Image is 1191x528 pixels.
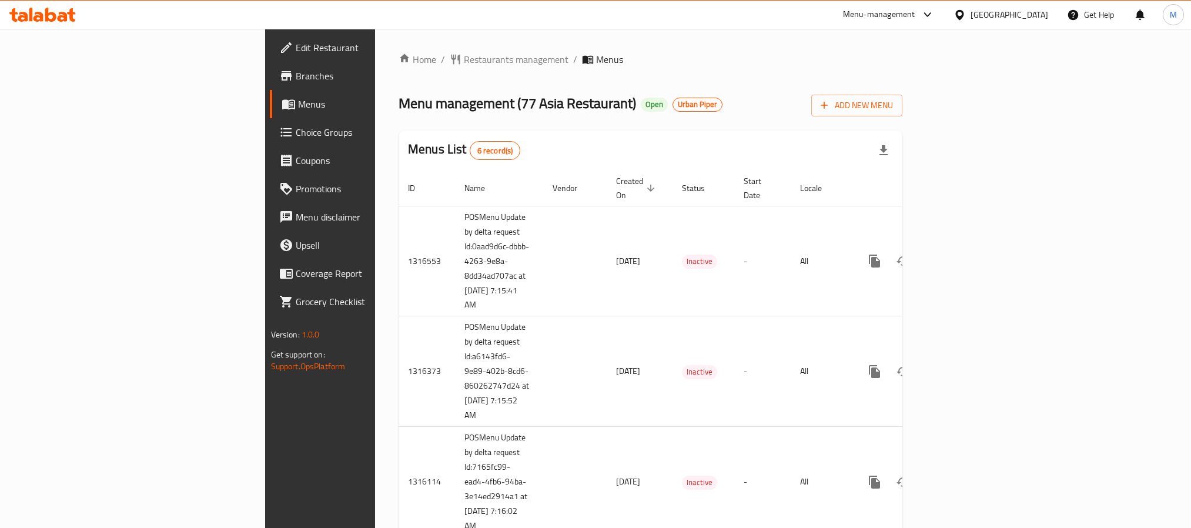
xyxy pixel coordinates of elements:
li: / [573,52,577,66]
h2: Menus List [408,141,520,160]
a: Branches [270,62,464,90]
a: Menus [270,90,464,118]
div: Inactive [682,476,717,490]
div: Inactive [682,255,717,269]
span: Menus [298,97,454,111]
div: [GEOGRAPHIC_DATA] [971,8,1048,21]
a: Coupons [270,146,464,175]
span: ID [408,181,430,195]
button: Change Status [889,468,917,496]
td: POSMenu Update by delta request Id:a6143fd6-9e89-402b-8cd6-860262747d24 at [DATE] 7:15:52 AM [455,316,543,427]
div: Menu-management [843,8,915,22]
a: Support.OpsPlatform [271,359,346,374]
a: Menu disclaimer [270,203,464,231]
span: Open [641,99,668,109]
a: Promotions [270,175,464,203]
span: Created On [616,174,658,202]
button: more [861,468,889,496]
span: Choice Groups [296,125,454,139]
span: Branches [296,69,454,83]
span: Inactive [682,365,717,379]
span: Get support on: [271,347,325,362]
a: Grocery Checklist [270,288,464,316]
nav: breadcrumb [399,52,902,66]
button: Change Status [889,247,917,275]
button: more [861,247,889,275]
div: Total records count [470,141,521,160]
span: Start Date [744,174,777,202]
a: Edit Restaurant [270,34,464,62]
span: Menus [596,52,623,66]
td: - [734,316,791,427]
button: Add New Menu [811,95,902,116]
td: All [791,316,851,427]
a: Upsell [270,231,464,259]
span: [DATE] [616,363,640,379]
td: POSMenu Update by delta request Id:0aad9d6c-dbbb-4263-9e8a-8dd34ad707ac at [DATE] 7:15:41 AM [455,206,543,316]
a: Restaurants management [450,52,568,66]
span: Coupons [296,153,454,168]
a: Coverage Report [270,259,464,288]
span: Menu management ( 77 Asia Restaurant ) [399,90,636,116]
span: [DATE] [616,253,640,269]
span: 6 record(s) [470,145,520,156]
span: Add New Menu [821,98,893,113]
span: Upsell [296,238,454,252]
span: Urban Piper [673,99,722,109]
span: 1.0.0 [302,327,320,342]
span: Version: [271,327,300,342]
span: Inactive [682,255,717,268]
td: - [734,206,791,316]
span: Vendor [553,181,593,195]
span: Status [682,181,720,195]
span: Grocery Checklist [296,295,454,309]
div: Open [641,98,668,112]
span: Coverage Report [296,266,454,280]
span: Edit Restaurant [296,41,454,55]
span: Inactive [682,476,717,489]
span: Promotions [296,182,454,196]
span: Restaurants management [464,52,568,66]
div: Inactive [682,365,717,379]
span: M [1170,8,1177,21]
a: Choice Groups [270,118,464,146]
span: [DATE] [616,474,640,489]
span: Locale [800,181,837,195]
td: All [791,206,851,316]
th: Actions [851,171,983,206]
button: Change Status [889,357,917,386]
button: more [861,357,889,386]
span: Menu disclaimer [296,210,454,224]
span: Name [464,181,500,195]
div: Export file [869,136,898,165]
